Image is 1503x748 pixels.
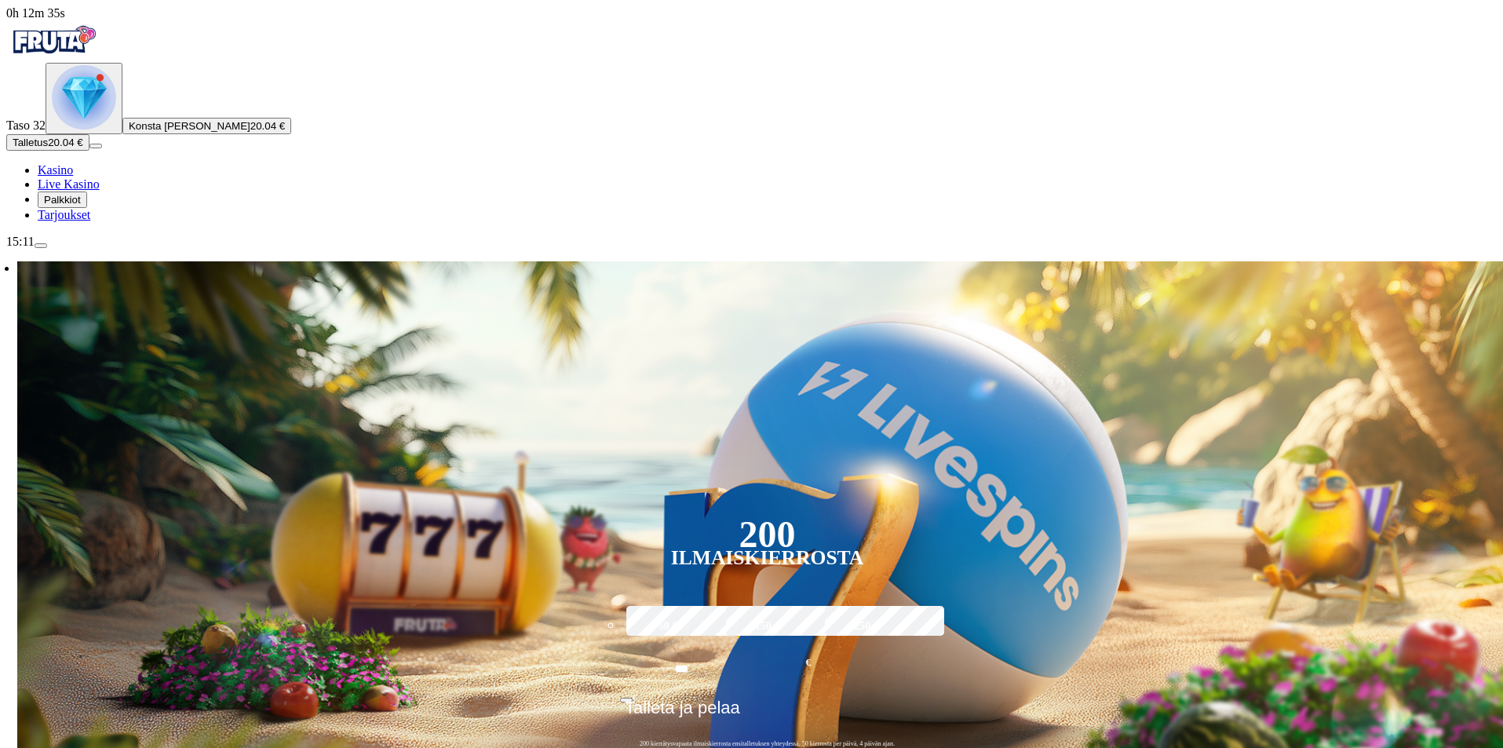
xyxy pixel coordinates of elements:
button: Konsta [PERSON_NAME]20.04 € [122,118,291,134]
button: menu [89,144,102,148]
span: Palkkiot [44,194,81,206]
span: € [806,655,811,670]
button: level unlocked [46,63,122,134]
label: 250 € [821,604,912,649]
span: 15:11 [6,235,35,248]
span: user session time [6,6,65,20]
a: gift-inverted iconTarjoukset [38,208,90,221]
button: reward iconPalkkiot [38,192,87,208]
span: Taso 32 [6,119,46,132]
a: diamond iconKasino [38,163,73,177]
button: menu [35,243,47,248]
button: Talleta ja pelaa [620,697,914,730]
div: 200 [739,525,795,544]
button: Talletusplus icon20.04 € [6,134,89,151]
span: Tarjoukset [38,208,90,221]
img: Fruta [6,20,100,60]
a: poker-chip iconLive Kasino [38,177,100,191]
span: € [633,692,637,702]
a: Fruta [6,49,100,62]
span: 200 kierrätysvapaata ilmaiskierrosta ensitalletuksen yhteydessä. 50 kierrosta per päivä, 4 päivän... [620,739,914,748]
span: 20.04 € [250,120,285,132]
label: 150 € [722,604,813,649]
span: Talleta ja pelaa [625,698,740,729]
label: 50 € [622,604,713,649]
div: Ilmaiskierrosta [671,549,864,567]
span: 20.04 € [48,137,82,148]
nav: Primary [6,20,1497,222]
span: Live Kasino [38,177,100,191]
span: Konsta [PERSON_NAME] [129,120,250,132]
img: level unlocked [52,65,116,130]
span: Kasino [38,163,73,177]
span: Talletus [13,137,48,148]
